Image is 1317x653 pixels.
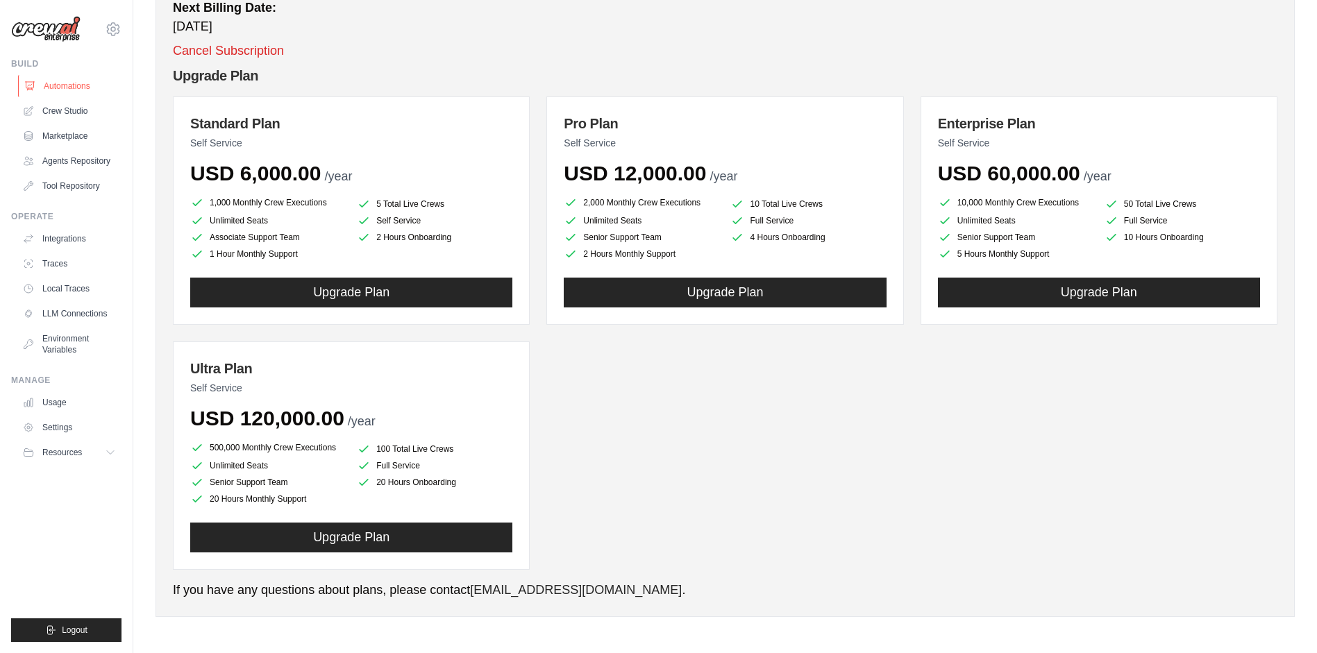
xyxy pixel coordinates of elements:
[730,197,886,211] li: 10 Total Live Crews
[357,475,512,489] li: 20 Hours Onboarding
[173,66,1277,85] h2: Upgrade Plan
[357,197,512,211] li: 5 Total Live Crews
[11,58,121,69] div: Build
[564,214,719,228] li: Unlimited Seats
[17,228,121,250] a: Integrations
[564,194,719,211] li: 2,000 Monthly Crew Executions
[17,278,121,300] a: Local Traces
[470,583,682,597] a: [EMAIL_ADDRESS][DOMAIN_NAME]
[938,136,1260,150] p: Self Service
[190,359,512,378] h3: Ultra Plan
[564,136,886,150] p: Self Service
[938,114,1260,133] h3: Enterprise Plan
[1105,230,1260,244] li: 10 Hours Onboarding
[18,75,123,97] a: Automations
[730,214,886,228] li: Full Service
[17,175,121,197] a: Tool Repository
[11,375,121,386] div: Manage
[938,278,1260,307] button: Upgrade Plan
[357,214,512,228] li: Self Service
[190,230,346,244] li: Associate Support Team
[348,414,376,428] span: /year
[11,16,81,42] img: Logo
[564,247,719,261] li: 2 Hours Monthly Support
[173,42,284,60] button: Cancel Subscription
[938,162,1080,185] span: USD 60,000.00
[1105,214,1260,228] li: Full Service
[17,303,121,325] a: LLM Connections
[190,162,321,185] span: USD 6,000.00
[173,581,1277,600] p: If you have any questions about plans, please contact .
[564,278,886,307] button: Upgrade Plan
[11,211,121,222] div: Operate
[17,391,121,414] a: Usage
[190,439,346,456] li: 500,000 Monthly Crew Executions
[17,253,121,275] a: Traces
[62,625,87,636] span: Logout
[564,162,706,185] span: USD 12,000.00
[190,278,512,307] button: Upgrade Plan
[190,136,512,150] p: Self Service
[190,459,346,473] li: Unlimited Seats
[324,169,352,183] span: /year
[190,523,512,552] button: Upgrade Plan
[17,150,121,172] a: Agents Repository
[190,475,346,489] li: Senior Support Team
[938,230,1093,244] li: Senior Support Team
[357,459,512,473] li: Full Service
[190,492,346,506] li: 20 Hours Monthly Support
[173,1,276,15] strong: Next Billing Date:
[190,214,346,228] li: Unlimited Seats
[1105,197,1260,211] li: 50 Total Live Crews
[1248,586,1317,653] iframe: Chat Widget
[564,114,886,133] h3: Pro Plan
[190,114,512,133] h3: Standard Plan
[1084,169,1112,183] span: /year
[17,441,121,464] button: Resources
[564,230,719,244] li: Senior Support Team
[190,407,344,430] span: USD 120,000.00
[17,100,121,122] a: Crew Studio
[17,125,121,147] a: Marketplace
[1248,586,1317,653] div: Widget de chat
[190,194,346,211] li: 1,000 Monthly Crew Executions
[710,169,737,183] span: /year
[938,247,1093,261] li: 5 Hours Monthly Support
[42,447,82,458] span: Resources
[938,194,1093,211] li: 10,000 Monthly Crew Executions
[11,618,121,642] button: Logout
[938,214,1093,228] li: Unlimited Seats
[357,230,512,244] li: 2 Hours Onboarding
[17,416,121,439] a: Settings
[190,247,346,261] li: 1 Hour Monthly Support
[190,381,512,395] p: Self Service
[357,442,512,456] li: 100 Total Live Crews
[17,328,121,361] a: Environment Variables
[730,230,886,244] li: 4 Hours Onboarding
